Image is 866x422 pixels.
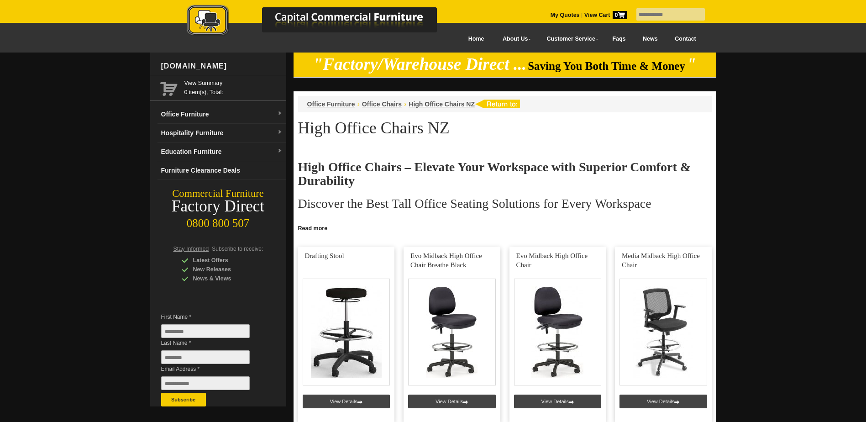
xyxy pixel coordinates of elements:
[150,187,286,200] div: Commercial Furniture
[182,256,268,265] div: Latest Offers
[162,5,481,41] a: Capital Commercial Furniture Logo
[161,376,250,390] input: Email Address *
[298,197,712,211] h2: Discover the Best Tall Office Seating Solutions for Every Workspace
[150,212,286,230] div: 0800 800 507
[313,55,526,74] em: "Factory/Warehouse Direct ...
[634,29,666,49] a: News
[493,29,536,49] a: About Us
[182,265,268,274] div: New Releases
[182,274,268,283] div: News & Views
[536,29,604,49] a: Customer Service
[184,79,283,88] a: View Summary
[604,29,635,49] a: Faqs
[583,12,627,18] a: View Cart0
[475,100,520,108] img: return to
[184,79,283,95] span: 0 item(s), Total:
[409,100,475,108] a: High Office Chairs NZ
[584,12,627,18] strong: View Cart
[613,11,627,19] span: 0
[212,246,263,252] span: Subscribe to receive:
[161,324,250,338] input: First Name *
[298,119,712,137] h1: High Office Chairs NZ
[467,221,652,227] strong: outstanding comfort, ergonomic support, and long-lasting durability
[666,29,704,49] a: Contact
[161,364,263,374] span: Email Address *
[307,100,355,108] a: Office Furniture
[528,60,685,72] span: Saving You Both Time & Money
[362,100,402,108] a: Office Chairs
[161,312,263,322] span: First Name *
[298,220,712,247] p: Upgrade your office with our , designed for . Whether you need , our collection provides the perf...
[161,350,250,364] input: Last Name *
[150,200,286,213] div: Factory Direct
[298,160,691,188] strong: High Office Chairs – Elevate Your Workspace with Superior Comfort & Durability
[161,393,206,406] button: Subscribe
[157,105,286,124] a: Office Furnituredropdown
[157,53,286,80] div: [DOMAIN_NAME]
[687,55,696,74] em: "
[551,12,580,18] a: My Quotes
[173,246,209,252] span: Stay Informed
[277,130,283,135] img: dropdown
[369,221,433,227] strong: Elevated Office Seating
[404,100,406,109] li: ›
[357,100,360,109] li: ›
[277,148,283,154] img: dropdown
[162,5,481,38] img: Capital Commercial Furniture Logo
[161,338,263,348] span: Last Name *
[157,161,286,180] a: Furniture Clearance Deals
[294,222,716,233] a: Click to read more
[157,142,286,161] a: Education Furnituredropdown
[157,124,286,142] a: Hospitality Furnituredropdown
[277,111,283,116] img: dropdown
